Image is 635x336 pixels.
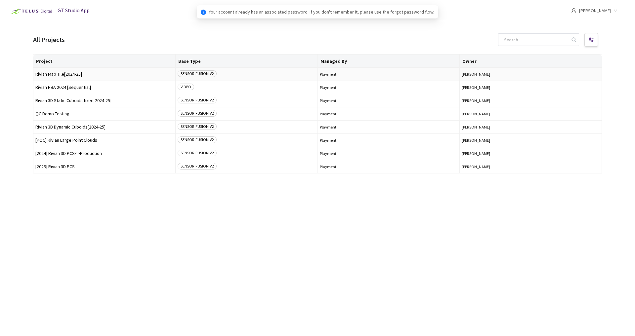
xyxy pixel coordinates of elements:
[320,125,458,130] span: Playment
[35,138,173,143] span: [POC] Rivian Large Point Clouds
[320,72,458,77] span: Playment
[178,163,217,169] span: SENSOR FUSION V2
[462,72,600,77] button: [PERSON_NAME]
[178,150,217,156] span: SENSOR FUSION V2
[35,85,173,90] span: Rivian HBA 2024 [Sequential]
[178,84,194,90] span: VIDEO
[33,34,65,45] div: All Projects
[178,123,217,130] span: SENSOR FUSION V2
[462,111,600,116] button: [PERSON_NAME]
[209,8,434,16] span: Your account already has an associated password. If you don't remember it, please use the forgot ...
[320,164,458,169] span: Playment
[320,85,458,90] span: Playment
[571,8,576,13] span: user
[462,98,600,103] button: [PERSON_NAME]
[178,70,217,77] span: SENSOR FUSION V2
[320,111,458,116] span: Playment
[462,164,600,169] button: [PERSON_NAME]
[462,125,600,130] button: [PERSON_NAME]
[178,97,217,103] span: SENSOR FUSION V2
[320,98,458,103] span: Playment
[614,9,617,12] span: down
[500,34,571,46] input: Search
[320,138,458,143] span: Playment
[35,98,173,103] span: Rivian 3D Static Cuboids fixed[2024-25]
[35,125,173,130] span: Rivian 3D Dynamic Cuboids[2024-25]
[8,6,54,17] img: Telus
[35,164,173,169] span: [2025] Rivian 3D PCS
[35,72,173,77] span: Rivian Map Tile[2024-25]
[178,136,217,143] span: SENSOR FUSION V2
[462,138,600,143] button: [PERSON_NAME]
[35,151,173,156] span: [2024] Rivian 3D PCS<>Production
[462,85,600,90] button: [PERSON_NAME]
[58,7,90,14] span: GT Studio App
[35,111,173,116] span: QC Demo Testing
[460,55,602,68] th: Owner
[33,55,176,68] th: Project
[176,55,318,68] th: Base Type
[320,151,458,156] span: Playment
[462,151,600,156] button: [PERSON_NAME]
[201,10,206,15] span: info-circle
[318,55,460,68] th: Managed By
[178,110,217,117] span: SENSOR FUSION V2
